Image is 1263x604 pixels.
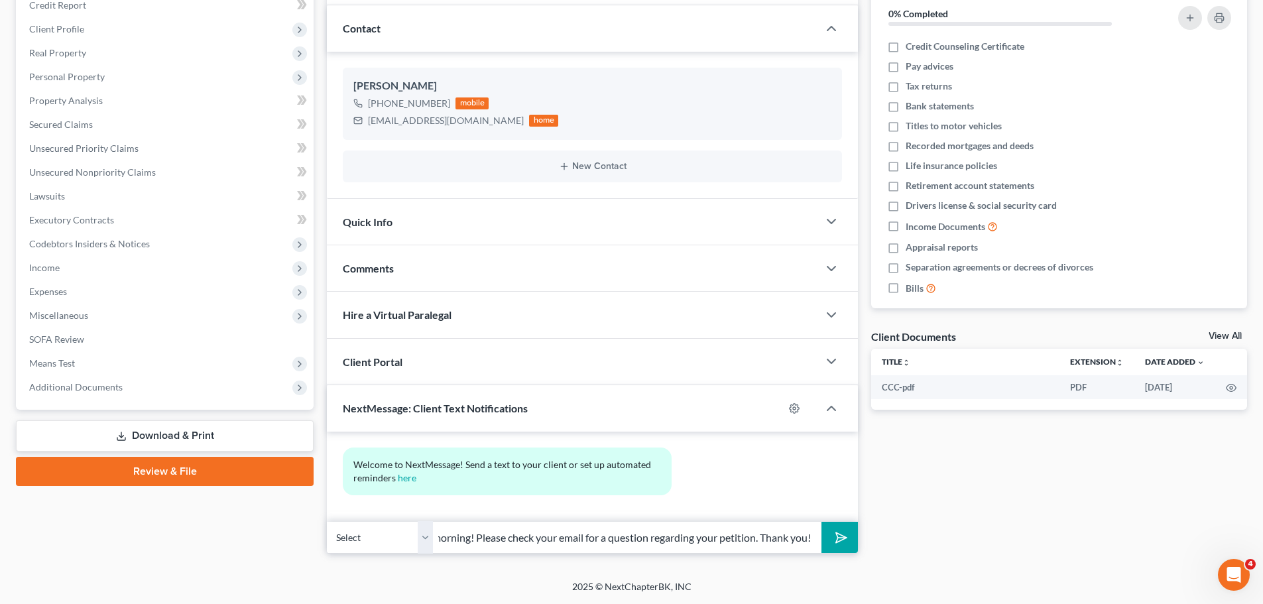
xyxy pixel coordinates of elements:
span: Titles to motor vehicles [906,119,1002,133]
button: New Contact [353,161,831,172]
span: Comments [343,262,394,274]
div: [PERSON_NAME] [353,78,831,94]
i: unfold_more [1116,359,1124,367]
i: expand_more [1197,359,1205,367]
div: [EMAIL_ADDRESS][DOMAIN_NAME] [368,114,524,127]
a: Review & File [16,457,314,486]
a: View All [1209,332,1242,341]
div: [PHONE_NUMBER] [368,97,450,110]
span: Property Analysis [29,95,103,106]
span: Quick Info [343,215,392,228]
input: Say something... [433,521,821,554]
span: Drivers license & social security card [906,199,1057,212]
i: unfold_more [902,359,910,367]
span: Welcome to NextMessage! Send a text to your client or set up automated reminders [353,459,653,483]
a: Titleunfold_more [882,357,910,367]
span: Real Property [29,47,86,58]
span: Executory Contracts [29,214,114,225]
a: Extensionunfold_more [1070,357,1124,367]
span: Life insurance policies [906,159,997,172]
a: SOFA Review [19,328,314,351]
span: Personal Property [29,71,105,82]
div: 2025 © NextChapterBK, INC [254,580,1010,604]
a: Property Analysis [19,89,314,113]
span: Credit Counseling Certificate [906,40,1024,53]
span: NextMessage: Client Text Notifications [343,402,528,414]
a: here [398,472,416,483]
span: Bills [906,282,924,295]
span: Contact [343,22,381,34]
span: Codebtors Insiders & Notices [29,238,150,249]
span: Client Profile [29,23,84,34]
span: Pay advices [906,60,953,73]
span: Income [29,262,60,273]
span: Retirement account statements [906,179,1034,192]
span: Hire a Virtual Paralegal [343,308,451,321]
a: Secured Claims [19,113,314,137]
span: Separation agreements or decrees of divorces [906,261,1093,274]
div: mobile [455,97,489,109]
span: Client Portal [343,355,402,368]
iframe: Intercom live chat [1218,559,1250,591]
div: home [529,115,558,127]
div: Client Documents [871,330,956,343]
span: 4 [1245,559,1256,570]
span: Additional Documents [29,381,123,393]
span: Recorded mortgages and deeds [906,139,1034,152]
span: Means Test [29,357,75,369]
span: Secured Claims [29,119,93,130]
span: Appraisal reports [906,241,978,254]
a: Unsecured Priority Claims [19,137,314,160]
td: CCC-pdf [871,375,1059,399]
a: Executory Contracts [19,208,314,232]
span: Lawsuits [29,190,65,202]
a: Date Added expand_more [1145,357,1205,367]
span: Expenses [29,286,67,297]
a: Unsecured Nonpriority Claims [19,160,314,184]
a: Lawsuits [19,184,314,208]
span: Unsecured Nonpriority Claims [29,166,156,178]
span: Income Documents [906,220,985,233]
span: SOFA Review [29,333,84,345]
span: Tax returns [906,80,952,93]
span: Unsecured Priority Claims [29,143,139,154]
td: [DATE] [1134,375,1215,399]
a: Download & Print [16,420,314,452]
span: Bank statements [906,99,974,113]
td: PDF [1059,375,1134,399]
strong: 0% Completed [888,8,948,19]
span: Miscellaneous [29,310,88,321]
